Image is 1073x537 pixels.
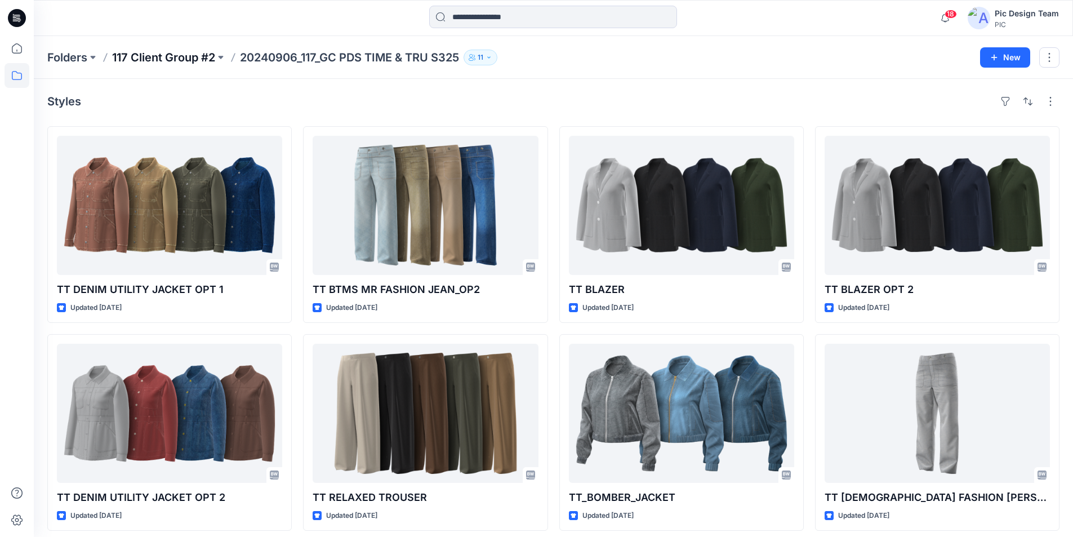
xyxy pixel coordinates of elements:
p: TT [DEMOGRAPHIC_DATA] FASHION [PERSON_NAME] [825,490,1050,505]
p: Updated [DATE] [838,302,889,314]
p: TT DENIM UTILITY JACKET OPT 1 [57,282,282,298]
p: Updated [DATE] [582,510,634,522]
img: avatar [968,7,990,29]
p: Updated [DATE] [582,302,634,314]
a: TT BLAZER OPT 2 [825,136,1050,275]
p: 11 [478,51,483,64]
a: TT DENIM UTILITY JACKET OPT 2 [57,344,282,483]
p: Updated [DATE] [326,302,377,314]
p: Updated [DATE] [70,302,122,314]
a: TT DENIM UTILITY JACKET OPT 1 [57,136,282,275]
p: TT RELAXED TROUSER [313,490,538,505]
p: TT BLAZER [569,282,794,298]
a: 117 Client Group #2 [112,50,215,65]
p: Updated [DATE] [838,510,889,522]
p: TT_BOMBER_JACKET [569,490,794,505]
p: TT DENIM UTILITY JACKET OPT 2 [57,490,282,505]
a: TT BTMS MR FASHION JEAN_OP2 [313,136,538,275]
h4: Styles [47,95,81,108]
p: TT BLAZER OPT 2 [825,282,1050,298]
span: 18 [945,10,957,19]
a: TT BTMS FASHION JEAN [825,344,1050,483]
div: PIC [995,20,1059,29]
div: Pic Design Team [995,7,1059,20]
a: TT_BOMBER_JACKET [569,344,794,483]
a: Folders [47,50,87,65]
button: 11 [464,50,497,65]
a: TT RELAXED TROUSER [313,344,538,483]
a: TT BLAZER [569,136,794,275]
button: New [980,47,1030,68]
p: Updated [DATE] [70,510,122,522]
p: 20240906_117_GC PDS TIME & TRU S325 [240,50,459,65]
p: Updated [DATE] [326,510,377,522]
p: TT BTMS MR FASHION JEAN_OP2 [313,282,538,298]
